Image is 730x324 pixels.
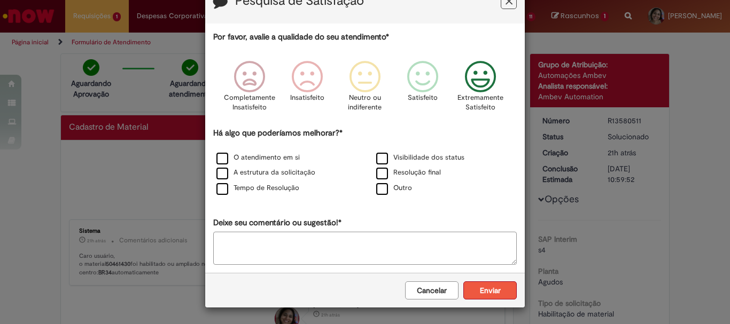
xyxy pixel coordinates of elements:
[376,168,441,178] label: Resolução final
[453,53,508,126] div: Extremamente Satisfeito
[376,183,412,193] label: Outro
[216,183,299,193] label: Tempo de Resolução
[216,168,315,178] label: A estrutura da solicitação
[213,31,389,43] label: Por favor, avalie a qualidade do seu atendimento*
[395,53,450,126] div: Satisfeito
[222,53,276,126] div: Completamente Insatisfeito
[457,93,503,113] p: Extremamente Satisfeito
[213,217,341,228] label: Deixe seu comentário ou sugestão!*
[280,53,335,126] div: Insatisfeito
[290,93,324,103] p: Insatisfeito
[463,281,517,299] button: Enviar
[408,93,438,103] p: Satisfeito
[346,93,384,113] p: Neutro ou indiferente
[338,53,392,126] div: Neutro ou indiferente
[216,153,300,163] label: O atendimento em si
[376,153,464,163] label: Visibilidade dos status
[213,128,517,196] div: Há algo que poderíamos melhorar?*
[224,93,275,113] p: Completamente Insatisfeito
[405,281,459,299] button: Cancelar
